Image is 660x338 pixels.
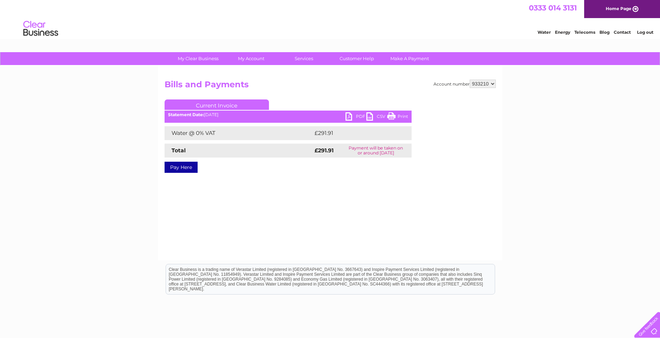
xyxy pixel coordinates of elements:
a: Pay Here [165,162,198,173]
a: Telecoms [574,30,595,35]
a: PDF [345,112,366,122]
a: Log out [637,30,653,35]
a: Blog [599,30,610,35]
td: Water @ 0% VAT [165,126,313,140]
a: Current Invoice [165,99,269,110]
a: Make A Payment [381,52,438,65]
a: 0333 014 3131 [529,3,577,12]
td: £291.91 [313,126,398,140]
a: Customer Help [328,52,385,65]
div: Clear Business is a trading name of Verastar Limited (registered in [GEOGRAPHIC_DATA] No. 3667643... [166,4,495,34]
strong: Total [172,147,186,154]
b: Statement Date: [168,112,204,117]
a: Energy [555,30,570,35]
a: CSV [366,112,387,122]
div: Account number [434,80,496,88]
h2: Bills and Payments [165,80,496,93]
a: Water [538,30,551,35]
td: Payment will be taken on or around [DATE] [340,144,411,158]
a: Services [275,52,333,65]
strong: £291.91 [315,147,334,154]
img: logo.png [23,18,58,39]
a: My Account [222,52,280,65]
a: Print [387,112,408,122]
a: My Clear Business [169,52,227,65]
a: Contact [614,30,631,35]
div: [DATE] [165,112,412,117]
